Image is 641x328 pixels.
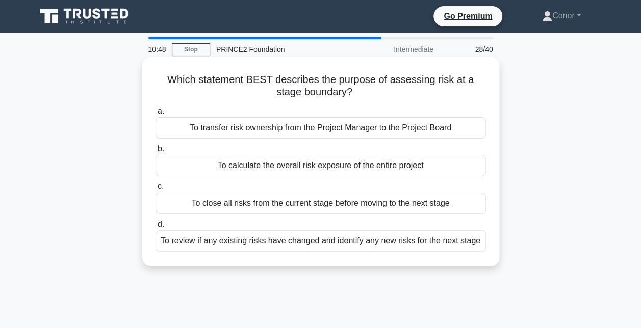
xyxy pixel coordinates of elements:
[438,10,498,22] a: Go Premium
[158,144,164,153] span: b.
[158,182,164,190] span: c.
[158,220,164,228] span: d.
[158,106,164,115] span: a.
[156,117,486,139] div: To transfer risk ownership from the Project Manager to the Project Board
[155,73,487,99] h5: Which statement BEST describes the purpose of assessing risk at a stage boundary?
[156,155,486,176] div: To calculate the overall risk exposure of the entire project
[210,39,350,60] div: PRINCE2 Foundation
[156,193,486,214] div: To close all risks from the current stage before moving to the next stage
[518,6,605,26] a: Conor
[440,39,499,60] div: 28/40
[142,39,172,60] div: 10:48
[350,39,440,60] div: Intermediate
[156,230,486,252] div: To review if any existing risks have changed and identify any new risks for the next stage
[172,43,210,56] a: Stop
